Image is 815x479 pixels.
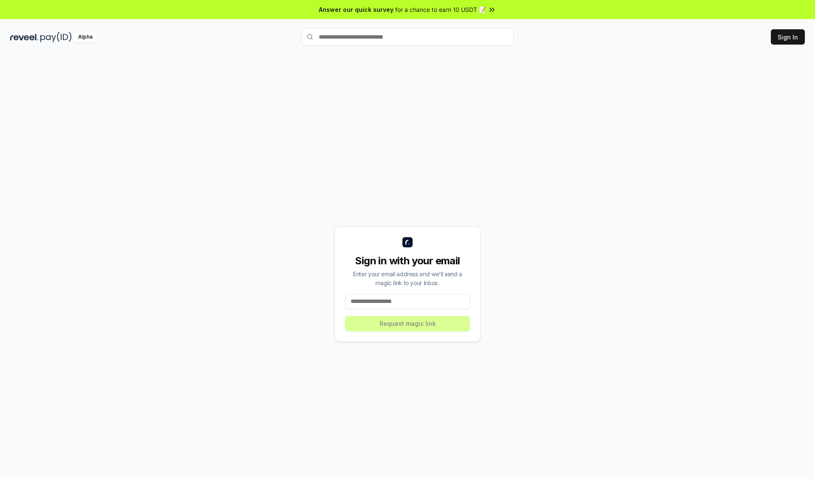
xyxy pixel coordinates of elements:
img: logo_small [402,237,413,247]
span: Answer our quick survey [319,5,393,14]
div: Alpha [73,32,97,42]
button: Sign In [771,29,805,45]
img: pay_id [40,32,72,42]
span: for a chance to earn 10 USDT 📝 [395,5,486,14]
div: Sign in with your email [345,254,470,268]
div: Enter your email address and we’ll send a magic link to your inbox. [345,269,470,287]
img: reveel_dark [10,32,39,42]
